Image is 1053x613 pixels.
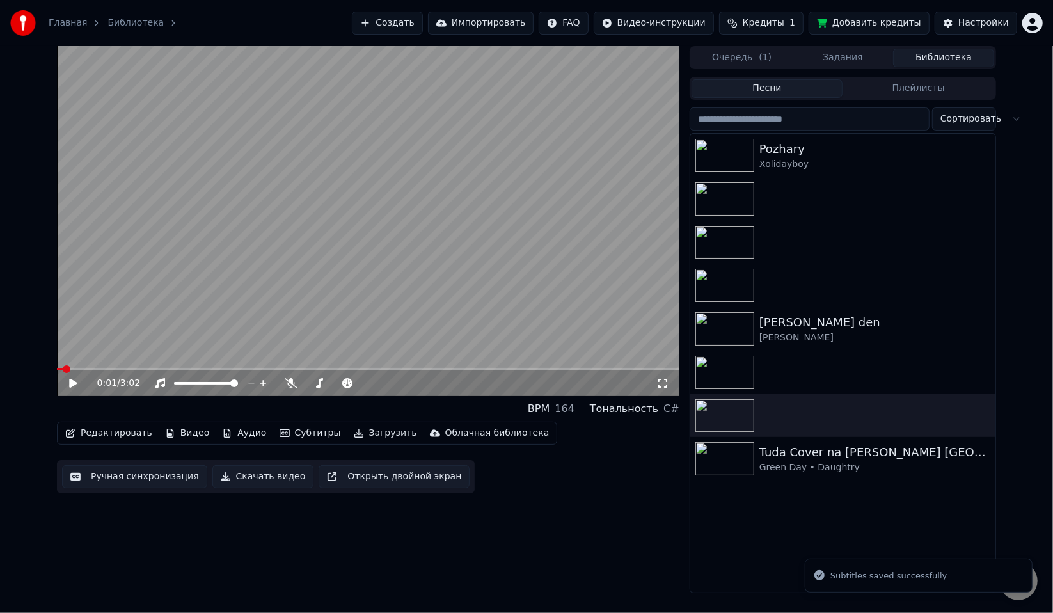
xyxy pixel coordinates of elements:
div: 164 [555,401,574,417]
button: Плейлисты [843,79,994,98]
button: Добавить кредиты [809,12,930,35]
button: Создать [352,12,422,35]
button: Загрузить [349,424,422,442]
a: Главная [49,17,87,29]
div: Облачная библиотека [445,427,550,440]
nav: breadcrumb [49,17,184,29]
div: C# [663,401,679,417]
img: youka [10,10,36,36]
div: Tuda Cover na [PERSON_NAME] [GEOGRAPHIC_DATA] [759,443,990,461]
div: Subtitles saved successfully [830,569,947,582]
div: / [97,377,128,390]
span: ( 1 ) [759,51,772,64]
span: 0:01 [97,377,117,390]
div: Xolidayboy [759,158,990,171]
button: Видео [160,424,215,442]
div: [PERSON_NAME] [759,331,990,344]
button: Видео-инструкции [594,12,714,35]
button: Открыть двойной экран [319,465,470,488]
div: Pozhary [759,140,990,158]
button: Библиотека [893,49,994,67]
span: Сортировать [940,113,1001,125]
button: Песни [692,79,843,98]
button: Скачать видео [212,465,314,488]
button: FAQ [539,12,588,35]
button: Редактировать [60,424,157,442]
button: Настройки [935,12,1017,35]
button: Субтитры [274,424,346,442]
button: Задания [793,49,894,67]
div: Настройки [958,17,1009,29]
div: Тональность [590,401,658,417]
span: 3:02 [120,377,140,390]
button: Импортировать [428,12,534,35]
button: Кредиты1 [719,12,804,35]
button: Очередь [692,49,793,67]
button: Аудио [217,424,271,442]
a: Библиотека [107,17,164,29]
div: BPM [528,401,550,417]
span: Кредиты [743,17,784,29]
div: [PERSON_NAME] den [759,314,990,331]
span: 1 [789,17,795,29]
div: Green Day • Daughtry [759,461,990,474]
button: Ручная синхронизация [62,465,207,488]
